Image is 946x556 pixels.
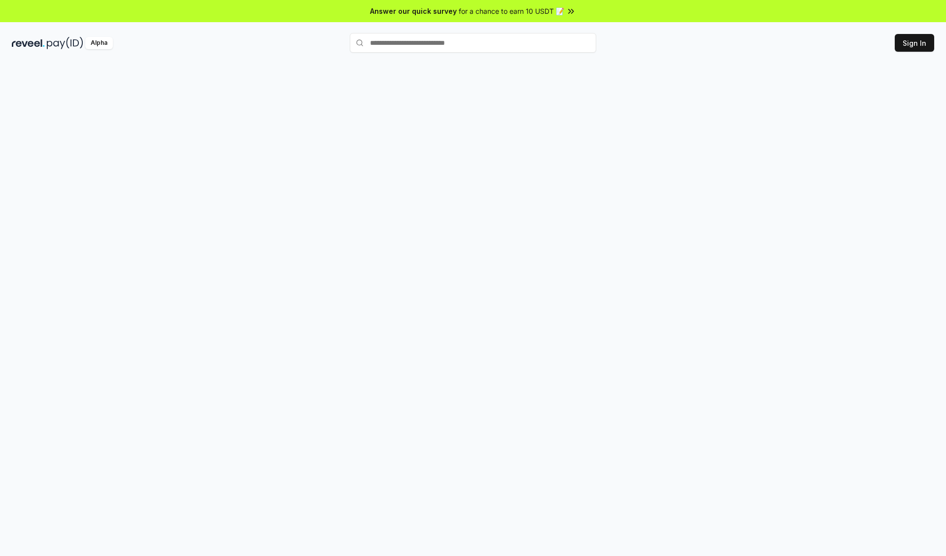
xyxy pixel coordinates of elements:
button: Sign In [895,34,934,52]
span: for a chance to earn 10 USDT 📝 [459,6,564,16]
img: reveel_dark [12,37,45,49]
div: Alpha [85,37,113,49]
img: pay_id [47,37,83,49]
span: Answer our quick survey [370,6,457,16]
